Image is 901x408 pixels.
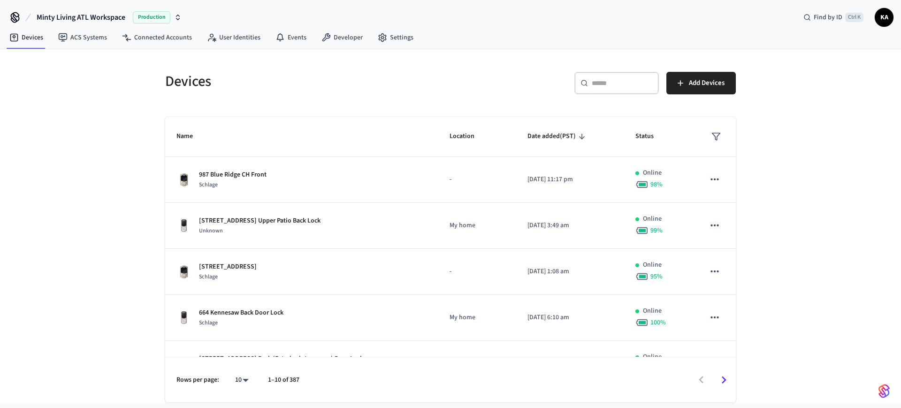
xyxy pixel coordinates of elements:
[450,313,505,323] p: My home
[176,172,191,187] img: Schlage Sense Smart Deadbolt with Camelot Trim, Front
[650,318,666,327] span: 100 %
[527,175,613,185] p: [DATE] 11:17 pm
[643,214,662,224] p: Online
[176,129,205,144] span: Name
[176,375,219,385] p: Rows per page:
[115,29,199,46] a: Connected Accounts
[450,267,505,277] p: -
[814,13,842,22] span: Find by ID
[176,356,191,371] img: Yale Assure Touchscreen Wifi Smart Lock, Satin Nickel, Front
[51,29,115,46] a: ACS Systems
[133,11,170,23] span: Production
[875,8,893,27] button: KA
[199,216,321,226] p: [STREET_ADDRESS] Upper Patio Back Lock
[314,29,370,46] a: Developer
[450,175,505,185] p: -
[650,180,663,189] span: 98 %
[268,29,314,46] a: Events
[643,306,662,316] p: Online
[450,129,487,144] span: Location
[199,308,283,318] p: 664 Kennesaw Back Door Lock
[199,227,223,235] span: Unknown
[199,262,257,272] p: [STREET_ADDRESS]
[650,272,663,281] span: 95 %
[2,29,51,46] a: Devices
[527,129,588,144] span: Date added(PST)
[666,72,736,94] button: Add Devices
[450,221,505,231] p: My home
[527,267,613,277] p: [DATE] 1:08 am
[643,260,662,270] p: Online
[176,310,191,325] img: Yale Assure Touchscreen Wifi Smart Lock, Satin Nickel, Front
[527,221,613,231] p: [DATE] 3:49 am
[199,170,267,180] p: 987 Blue Ridge CH Front
[527,313,613,323] p: [DATE] 6:10 am
[199,319,218,327] span: Schlage
[176,218,191,233] img: Yale Assure Touchscreen Wifi Smart Lock, Satin Nickel, Front
[199,273,218,281] span: Schlage
[176,264,191,279] img: Schlage Sense Smart Deadbolt with Camelot Trim, Front
[650,226,663,235] span: 99 %
[370,29,421,46] a: Settings
[796,9,871,26] div: Find by IDCtrl K
[845,13,863,22] span: Ctrl K
[713,369,735,391] button: Go to next page
[199,354,363,364] p: [STREET_ADDRESS] Back (Exterior into garage) Door Lock
[876,9,893,26] span: KA
[643,352,662,362] p: Online
[199,29,268,46] a: User Identities
[689,77,725,89] span: Add Devices
[643,168,662,178] p: Online
[199,181,218,189] span: Schlage
[165,72,445,91] h5: Devices
[230,373,253,387] div: 10
[37,12,125,23] span: Minty Living ATL Workspace
[268,375,299,385] p: 1–10 of 387
[878,384,890,399] img: SeamLogoGradient.69752ec5.svg
[635,129,666,144] span: Status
